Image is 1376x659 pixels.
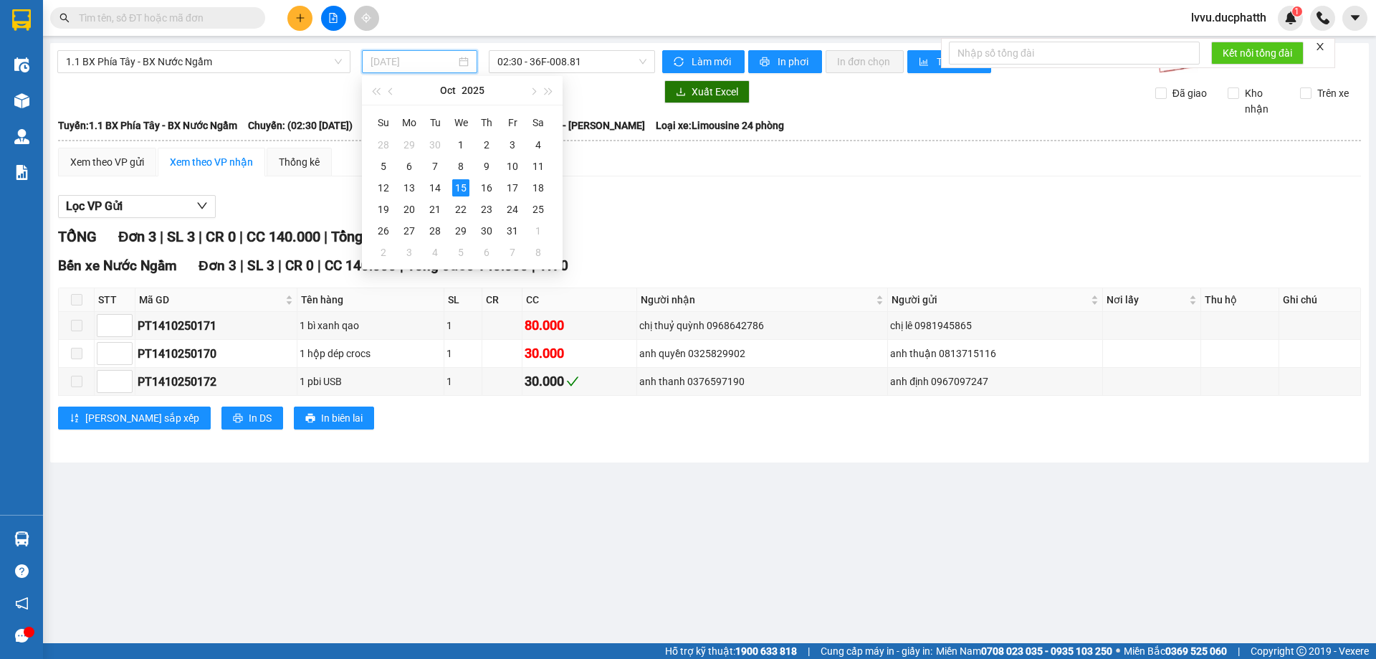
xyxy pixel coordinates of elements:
[692,84,738,100] span: Xuất Excel
[525,177,551,199] td: 2025-10-18
[138,373,295,391] div: PT1410250172
[760,57,772,68] span: printer
[474,111,500,134] th: Th
[135,312,297,340] td: PT1410250171
[440,76,456,105] button: Oct
[371,134,396,156] td: 2025-09-28
[478,244,495,261] div: 6
[478,222,495,240] div: 30
[452,179,469,196] div: 15
[297,288,444,312] th: Tên hàng
[371,199,396,220] td: 2025-10-19
[321,6,346,31] button: file-add
[478,201,495,218] div: 23
[422,156,448,177] td: 2025-10-07
[14,57,29,72] img: warehouse-icon
[138,345,295,363] div: PT1410250170
[448,242,474,263] td: 2025-11-05
[14,531,29,546] img: warehouse-icon
[665,643,797,659] span: Hỗ trợ kỹ thuật:
[85,410,199,426] span: [PERSON_NAME] sắp xếp
[525,156,551,177] td: 2025-10-11
[401,158,418,175] div: 6
[446,318,479,333] div: 1
[448,177,474,199] td: 2025-10-15
[375,244,392,261] div: 2
[325,257,396,274] span: CC 140.000
[500,220,525,242] td: 2025-10-31
[15,629,29,643] span: message
[422,111,448,134] th: Tu
[500,156,525,177] td: 2025-10-10
[240,257,244,274] span: |
[478,179,495,196] div: 16
[525,371,635,392] div: 30.000
[890,318,1100,333] div: chị lê 0981945865
[639,374,885,389] div: anh thanh 0376597190
[160,228,163,245] span: |
[1294,6,1299,16] span: 1
[522,288,638,312] th: CC
[135,368,297,396] td: PT1410250172
[474,199,500,220] td: 2025-10-23
[396,177,422,199] td: 2025-10-13
[530,244,547,261] div: 8
[239,228,243,245] span: |
[656,118,784,133] span: Loại xe: Limousine 24 phòng
[641,292,873,308] span: Người nhận
[452,136,469,153] div: 1
[639,318,885,333] div: chị thuỷ quỳnh 0968642786
[361,13,371,23] span: aim
[401,244,418,261] div: 3
[504,158,521,175] div: 10
[500,134,525,156] td: 2025-10-03
[396,199,422,220] td: 2025-10-20
[58,120,237,131] b: Tuyến: 1.1 BX Phía Tây - BX Nước Ngầm
[478,158,495,175] div: 9
[890,374,1100,389] div: anh định 0967097247
[504,244,521,261] div: 7
[58,257,177,274] span: Bến xe Nước Ngầm
[15,597,29,610] span: notification
[474,134,500,156] td: 2025-10-02
[525,199,551,220] td: 2025-10-25
[452,158,469,175] div: 8
[525,134,551,156] td: 2025-10-04
[426,158,444,175] div: 7
[1315,42,1325,52] span: close
[70,413,80,425] span: sort-ascending
[249,410,272,426] span: In DS
[919,57,931,68] span: bar-chart
[170,154,253,170] div: Xem theo VP nhận
[448,156,474,177] td: 2025-10-08
[135,340,297,368] td: PT1410250170
[58,195,216,218] button: Lọc VP Gửi
[279,154,320,170] div: Thống kê
[504,136,521,153] div: 3
[199,257,236,274] span: Đơn 3
[1238,643,1240,659] span: |
[530,158,547,175] div: 11
[95,288,135,312] th: STT
[371,54,456,70] input: 15/10/2025
[167,228,195,245] span: SL 3
[448,111,474,134] th: We
[305,413,315,425] span: printer
[375,222,392,240] div: 26
[401,222,418,240] div: 27
[1292,6,1302,16] sup: 1
[14,165,29,180] img: solution-icon
[375,201,392,218] div: 19
[826,50,904,73] button: In đơn chọn
[936,643,1112,659] span: Miền Nam
[426,244,444,261] div: 4
[500,199,525,220] td: 2025-10-24
[375,136,392,153] div: 28
[907,50,991,73] button: bar-chartThống kê
[530,201,547,218] div: 25
[474,220,500,242] td: 2025-10-30
[692,54,733,70] span: Làm mới
[497,51,646,72] span: 02:30 - 36F-008.81
[300,374,441,389] div: 1 pbi USB
[58,228,97,245] span: TỔNG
